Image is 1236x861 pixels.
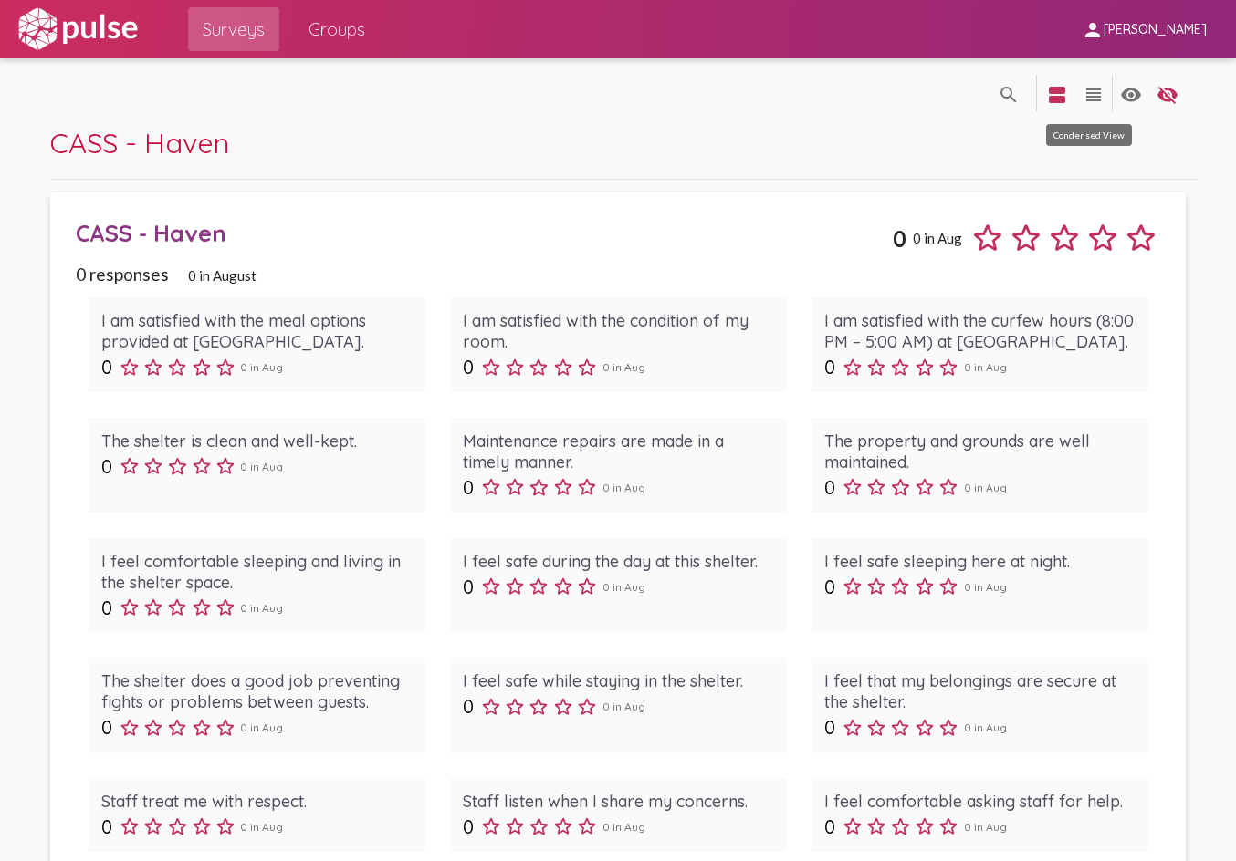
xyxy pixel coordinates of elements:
[824,430,1135,472] div: The property and grounds are well maintained.
[1120,84,1142,106] mat-icon: language
[101,791,412,812] div: Staff treat me with respect.
[463,576,474,598] span: 0
[463,551,773,572] div: I feel safe during the day at this shelter.
[294,7,380,51] a: Groups
[1113,75,1149,111] button: language
[15,6,141,52] img: white-logo.svg
[1083,84,1105,106] mat-icon: language
[101,310,412,352] div: I am satisfied with the meal options provided at [GEOGRAPHIC_DATA].
[1157,84,1178,106] mat-icon: language
[240,820,283,834] span: 0 in Aug
[101,716,112,739] span: 0
[240,601,283,615] span: 0 in Aug
[76,219,893,247] div: CASS - Haven
[1067,12,1221,46] button: [PERSON_NAME]
[964,721,1007,734] span: 0 in Aug
[240,721,283,734] span: 0 in Aug
[309,13,365,46] span: Groups
[101,430,412,451] div: The shelter is clean and well-kept.
[824,716,835,739] span: 0
[824,791,1135,812] div: I feel comfortable asking staff for help.
[964,481,1007,494] span: 0 in Aug
[463,476,474,499] span: 0
[101,455,112,478] span: 0
[824,576,835,598] span: 0
[1075,75,1112,111] button: language
[101,356,112,379] span: 0
[602,820,645,834] span: 0 in Aug
[101,670,412,712] div: The shelter does a good job preventing fights or problems between guests.
[990,75,1027,111] button: language
[240,460,283,473] span: 0 in Aug
[913,230,962,246] span: 0 in Aug
[964,820,1007,834] span: 0 in Aug
[824,670,1135,712] div: I feel that my belongings are secure at the shelter.
[602,700,645,713] span: 0 in Aug
[50,125,229,161] span: CASS - Haven
[240,360,283,374] span: 0 in Aug
[463,791,773,812] div: Staff listen when I share my concerns.
[463,695,474,718] span: 0
[1082,19,1104,41] mat-icon: person
[101,815,112,838] span: 0
[76,264,169,285] span: 0 responses
[101,551,412,593] div: I feel comfortable sleeping and living in the shelter space.
[203,13,265,46] span: Surveys
[824,551,1135,572] div: I feel safe sleeping here at night.
[998,84,1020,106] mat-icon: language
[463,430,773,472] div: Maintenance repairs are made in a timely manner.
[824,476,835,499] span: 0
[964,580,1007,594] span: 0 in Aug
[463,670,773,691] div: I feel safe while staying in the shelter.
[1104,22,1207,38] span: [PERSON_NAME]
[824,310,1135,352] div: I am satisfied with the curfew hours (8:00 PM – 5:00 AM) at [GEOGRAPHIC_DATA].
[824,356,835,379] span: 0
[463,356,474,379] span: 0
[602,481,645,494] span: 0 in Aug
[101,596,112,619] span: 0
[602,360,645,374] span: 0 in Aug
[463,815,474,838] span: 0
[463,310,773,352] div: I am satisfied with the condition of my room.
[1046,84,1068,106] mat-icon: language
[188,7,279,51] a: Surveys
[964,360,1007,374] span: 0 in Aug
[188,267,257,284] span: 0 in August
[1149,75,1186,111] button: language
[602,580,645,594] span: 0 in Aug
[893,224,906,253] span: 0
[824,815,835,838] span: 0
[1039,75,1075,111] button: language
